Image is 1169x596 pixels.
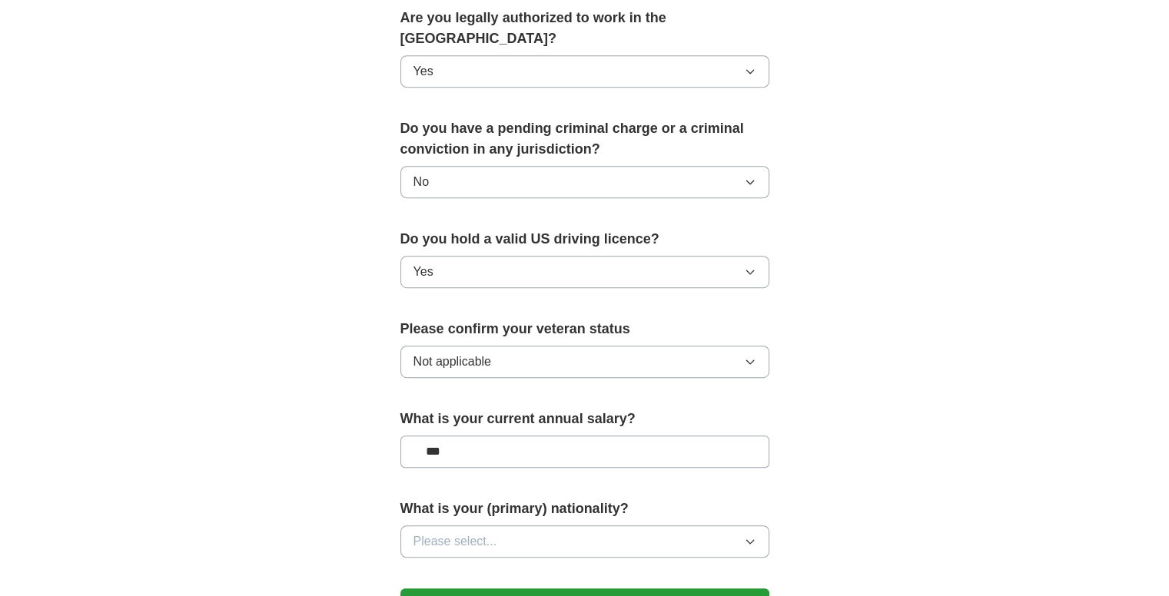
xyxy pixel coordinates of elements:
[400,229,769,250] label: Do you hold a valid US driving licence?
[400,319,769,339] label: Please confirm your veteran status
[400,346,769,378] button: Not applicable
[400,256,769,288] button: Yes
[400,118,769,160] label: Do you have a pending criminal charge or a criminal conviction in any jurisdiction?
[413,173,429,191] span: No
[400,55,769,88] button: Yes
[400,409,769,429] label: What is your current annual salary?
[413,532,497,551] span: Please select...
[400,8,769,49] label: Are you legally authorized to work in the [GEOGRAPHIC_DATA]?
[400,166,769,198] button: No
[413,263,433,281] span: Yes
[400,498,769,519] label: What is your (primary) nationality?
[413,353,491,371] span: Not applicable
[400,525,769,558] button: Please select...
[413,62,433,81] span: Yes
